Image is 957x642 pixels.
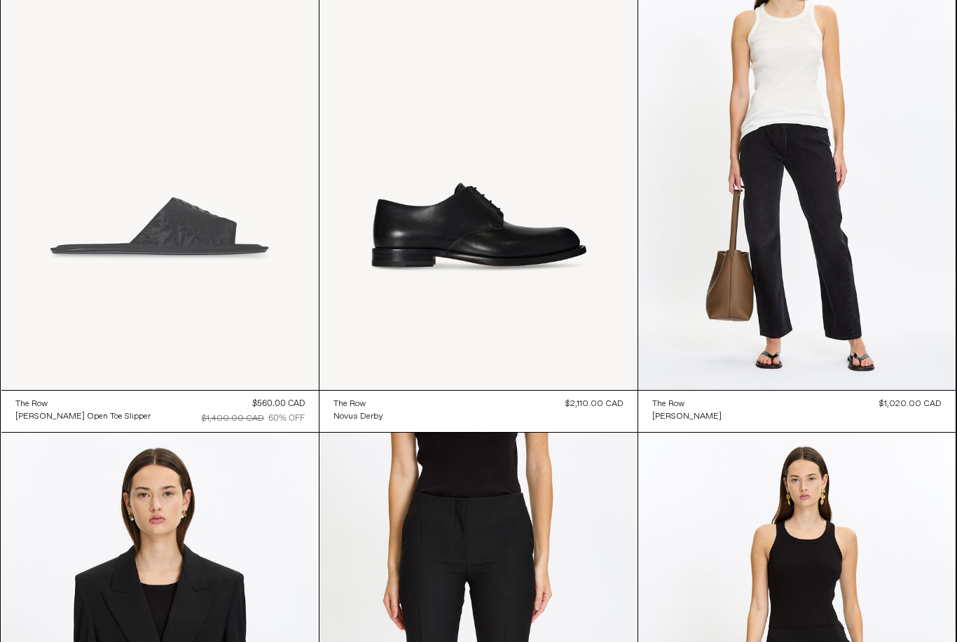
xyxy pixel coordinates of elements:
[268,412,305,425] div: 60% OFF
[15,398,48,410] div: The Row
[333,398,383,410] a: The Row
[652,410,722,423] a: [PERSON_NAME]
[15,410,151,423] a: [PERSON_NAME] Open Toe Slipper
[252,398,305,410] div: $560.00 CAD
[652,411,722,423] div: [PERSON_NAME]
[652,398,722,410] a: The Row
[652,398,684,410] div: The Row
[333,410,383,423] a: Novus Derby
[879,398,942,410] div: $1,020.00 CAD
[202,412,264,425] div: $1,400.00 CAD
[333,411,383,423] div: Novus Derby
[333,398,366,410] div: The Row
[565,398,624,410] div: $2,110.00 CAD
[15,411,151,423] div: [PERSON_NAME] Open Toe Slipper
[15,398,151,410] a: The Row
